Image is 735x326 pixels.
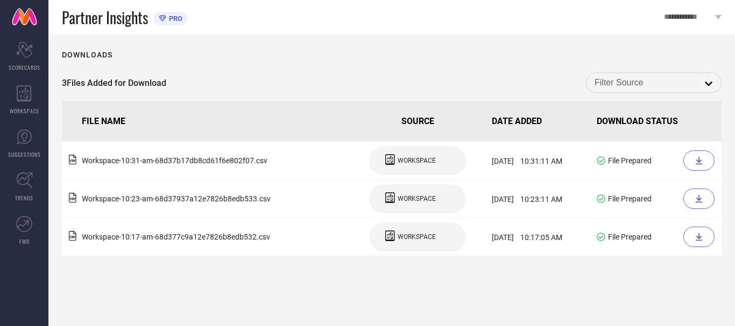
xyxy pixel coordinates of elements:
span: Workspace - 10:23-am - 68d37937a12e7826b8edb533 .csv [82,194,271,203]
span: Partner Insights [62,6,148,28]
th: FILE NAME [62,101,348,142]
a: Download [683,227,717,247]
span: PRO [166,15,182,23]
span: File Prepared [608,156,652,165]
span: WORKSPACE [398,157,436,164]
a: Download [683,189,717,209]
span: Workspace - 10:31-am - 68d37b17db8cd61f6e802f07 .csv [82,156,267,165]
span: SUGGESTIONS [8,150,41,158]
span: WORKSPACE [10,107,39,115]
span: [DATE] 10:31:11 AM [492,157,562,165]
span: [DATE] 10:23:11 AM [492,195,562,204]
span: 3 Files Added for Download [62,78,166,88]
span: WORKSPACE [398,195,436,202]
h1: Downloads [62,50,112,59]
span: File Prepared [608,233,652,241]
span: TRENDS [15,194,33,202]
span: File Prepared [608,194,652,203]
span: WORKSPACE [398,233,436,241]
th: SOURCE [348,101,487,142]
span: FWD [19,237,30,245]
span: [DATE] 10:17:05 AM [492,233,562,242]
th: DOWNLOAD STATUS [592,101,722,142]
span: Workspace - 10:17-am - 68d377c9a12e7826b8edb532 .csv [82,233,270,241]
a: Download [683,150,717,171]
th: DATE ADDED [487,101,592,142]
span: SCORECARDS [9,63,40,71]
